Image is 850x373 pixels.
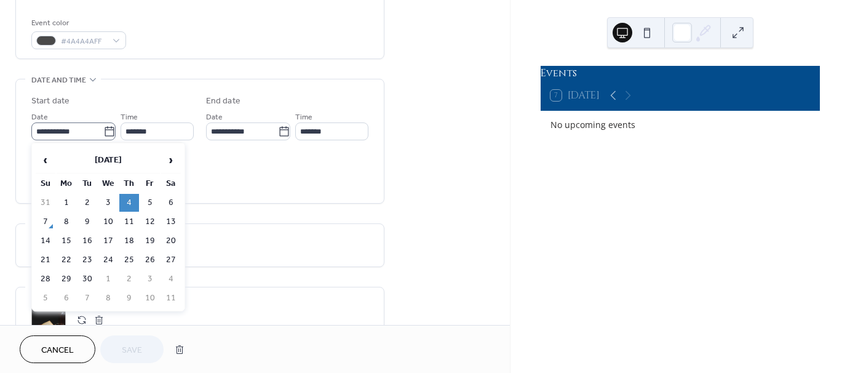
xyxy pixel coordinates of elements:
td: 26 [140,251,160,269]
td: 20 [161,232,181,250]
td: 15 [57,232,76,250]
td: 7 [77,289,97,307]
td: 18 [119,232,139,250]
td: 9 [119,289,139,307]
td: 5 [140,194,160,212]
td: 24 [98,251,118,269]
th: Su [36,175,55,193]
td: 3 [98,194,118,212]
span: Date [206,111,223,124]
td: 8 [98,289,118,307]
div: End date [206,95,240,108]
td: 8 [57,213,76,231]
td: 13 [161,213,181,231]
td: 19 [140,232,160,250]
td: 4 [161,270,181,288]
td: 1 [98,270,118,288]
td: 1 [57,194,76,212]
td: 6 [161,194,181,212]
td: 31 [36,194,55,212]
td: 9 [77,213,97,231]
td: 22 [57,251,76,269]
div: Event color [31,17,124,30]
button: Cancel [20,335,95,363]
td: 14 [36,232,55,250]
span: Date and time [31,74,86,87]
td: 7 [36,213,55,231]
span: › [162,148,180,172]
div: Events [541,66,820,81]
th: Fr [140,175,160,193]
td: 21 [36,251,55,269]
span: Cancel [41,344,74,357]
th: Mo [57,175,76,193]
td: 29 [57,270,76,288]
td: 25 [119,251,139,269]
th: Tu [77,175,97,193]
td: 23 [77,251,97,269]
td: 6 [57,289,76,307]
span: Date [31,111,48,124]
td: 16 [77,232,97,250]
td: 2 [119,270,139,288]
span: #4A4A4AFF [61,35,106,48]
td: 3 [140,270,160,288]
span: ‹ [36,148,55,172]
div: No upcoming events [550,118,810,131]
td: 28 [36,270,55,288]
td: 2 [77,194,97,212]
span: Time [121,111,138,124]
td: 12 [140,213,160,231]
th: We [98,175,118,193]
td: 10 [140,289,160,307]
td: 4 [119,194,139,212]
td: 30 [77,270,97,288]
td: 5 [36,289,55,307]
td: 27 [161,251,181,269]
td: 11 [161,289,181,307]
th: Th [119,175,139,193]
div: ; [31,303,66,337]
span: Time [295,111,312,124]
td: 17 [98,232,118,250]
td: 11 [119,213,139,231]
th: [DATE] [57,147,160,174]
div: Start date [31,95,70,108]
th: Sa [161,175,181,193]
td: 10 [98,213,118,231]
